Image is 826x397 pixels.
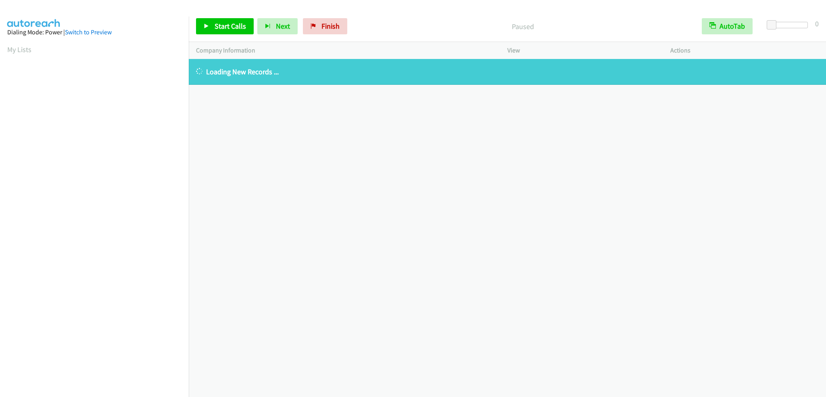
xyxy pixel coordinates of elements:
button: Next [257,18,298,34]
div: 0 [815,18,819,29]
span: Start Calls [215,21,246,31]
div: Delay between calls (in seconds) [771,22,808,28]
a: Switch to Preview [65,28,112,36]
div: Dialing Mode: Power | [7,27,181,37]
span: Next [276,21,290,31]
p: Loading New Records ... [196,66,819,77]
button: AutoTab [702,18,753,34]
p: Company Information [196,46,493,55]
span: Finish [321,21,340,31]
p: Actions [670,46,819,55]
a: Start Calls [196,18,254,34]
p: View [507,46,656,55]
a: Finish [303,18,347,34]
a: My Lists [7,45,31,54]
p: Paused [358,21,687,32]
